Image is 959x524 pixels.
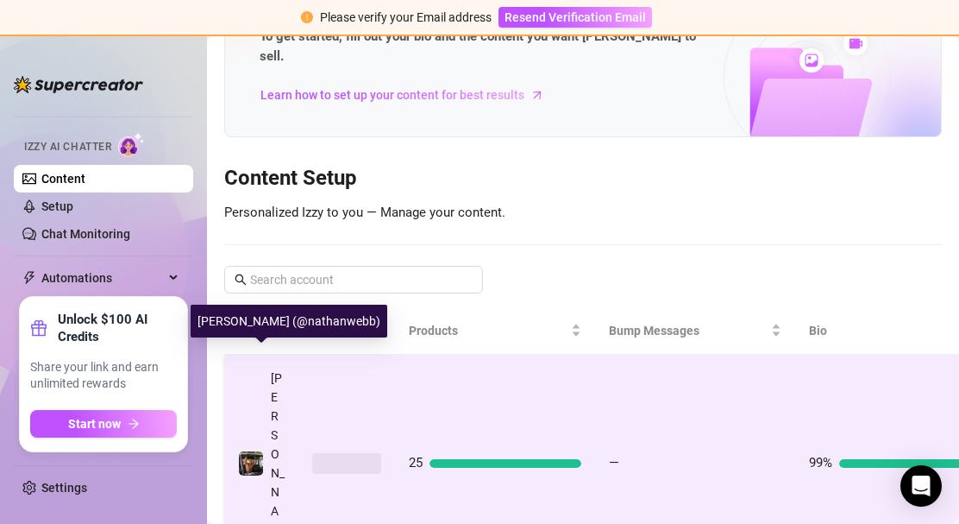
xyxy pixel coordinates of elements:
[22,271,36,285] span: thunderbolt
[395,307,595,355] th: Products
[30,410,177,438] button: Start nowarrow-right
[320,8,492,27] div: Please verify your Email address
[235,274,247,286] span: search
[191,305,387,338] div: [PERSON_NAME] (@nathanwebb)
[224,205,505,220] span: Personalized Izzy to you — Manage your content.
[260,81,557,109] a: Learn how to set up your content for best results
[498,7,652,28] button: Resend Verification Email
[14,76,143,93] img: logo-BBDzfeDw.svg
[41,227,130,241] a: Chat Monitoring
[41,172,85,186] a: Content
[409,321,567,340] span: Products
[58,311,177,345] strong: Unlock $100 AI Credits
[30,319,47,337] span: gift
[529,86,546,104] span: arrow-right
[609,321,768,340] span: Bump Messages
[505,10,646,24] span: Resend Verification Email
[118,132,145,157] img: AI Chatter
[41,481,87,495] a: Settings
[301,11,313,23] span: exclamation-circle
[809,455,832,470] span: 99%
[609,455,619,470] span: —
[595,307,795,355] th: Bump Messages
[41,199,73,213] a: Setup
[224,165,942,193] h3: Content Setup
[128,418,140,430] span: arrow-right
[409,455,423,470] span: 25
[260,85,524,104] span: Learn how to set up your content for best results
[68,417,121,431] span: Start now
[250,270,459,289] input: Search account
[24,139,111,155] span: Izzy AI Chatter
[30,359,177,393] span: Share your link and earn unlimited rewards
[41,264,164,292] span: Automations
[239,451,263,476] img: Nathan
[900,465,942,507] div: Open Intercom Messenger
